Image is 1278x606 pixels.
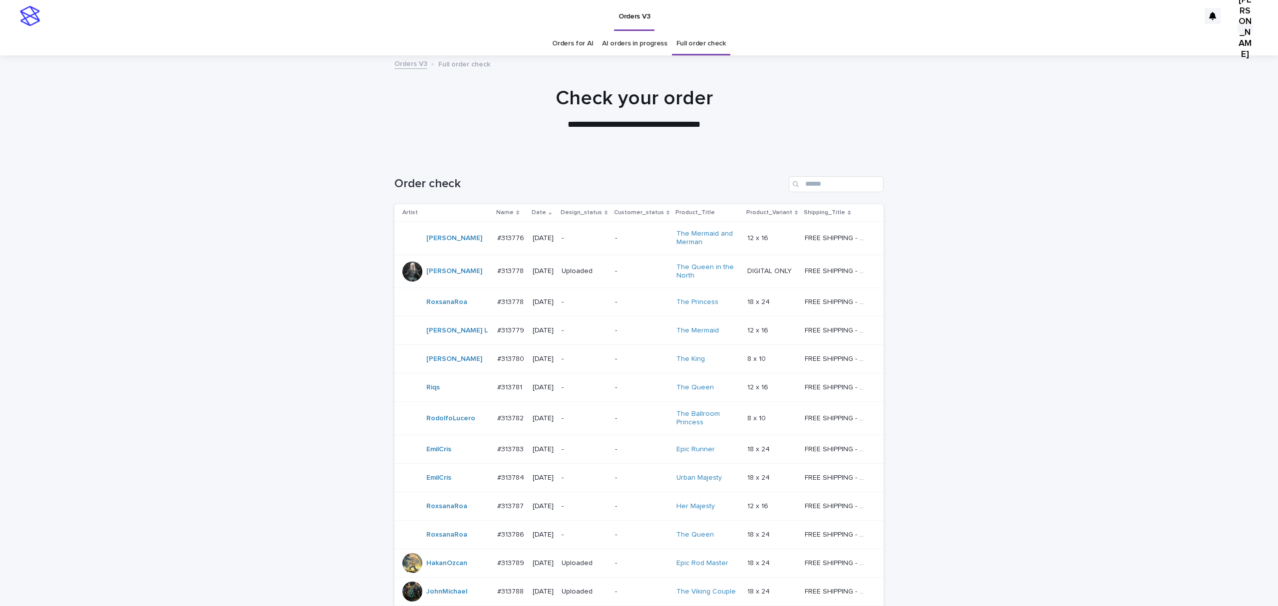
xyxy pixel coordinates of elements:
p: 18 x 24 [747,443,772,454]
a: [PERSON_NAME] L [426,326,488,335]
h1: Order check [394,177,785,191]
a: Epic Runner [676,445,715,454]
p: - [615,267,669,276]
a: The Queen [676,383,714,392]
p: FREE SHIPPING - preview in 1-2 business days, after your approval delivery will take 5-10 b.d. [805,500,869,511]
p: [DATE] [533,502,554,511]
p: - [562,234,607,243]
p: FREE SHIPPING - preview in 1-2 business days, after your approval delivery will take 5-10 b.d. [805,472,869,482]
p: [DATE] [533,383,554,392]
p: Uploaded [562,559,607,568]
p: Uploaded [562,588,607,596]
p: - [562,474,607,482]
a: The Viking Couple [676,588,736,596]
a: [PERSON_NAME] [426,355,482,363]
p: 18 x 24 [747,472,772,482]
p: - [562,298,607,306]
tr: HakanOzcan #313789#313789 [DATE]Uploaded-Epic Rod Master 18 x 2418 x 24 FREE SHIPPING - preview i... [394,549,884,577]
a: RoxsanaRoa [426,298,467,306]
p: #313789 [497,557,526,568]
p: Full order check [438,58,490,69]
a: Orders for AI [552,32,593,55]
p: [DATE] [533,298,554,306]
p: - [615,445,669,454]
p: 18 x 24 [747,529,772,539]
p: #313787 [497,500,526,511]
p: 8 x 10 [747,412,768,423]
p: Date [532,207,546,218]
p: FREE SHIPPING - preview in 1-2 business days, after your approval delivery will take 5-10 b.d. [805,586,869,596]
p: [DATE] [533,267,554,276]
p: - [615,355,669,363]
p: #313788 [497,586,526,596]
a: AI orders in progress [602,32,667,55]
a: Orders V3 [394,57,427,69]
a: The Princess [676,298,718,306]
a: The Queen in the North [676,263,739,280]
p: DIGITAL ONLY [747,265,794,276]
p: #313776 [497,232,526,243]
p: [DATE] [533,445,554,454]
tr: [PERSON_NAME] L #313779#313779 [DATE]--The Mermaid 12 x 1612 x 16 FREE SHIPPING - preview in 1-2 ... [394,316,884,345]
tr: EmilCris #313784#313784 [DATE]--Urban Majesty 18 x 2418 x 24 FREE SHIPPING - preview in 1-2 busin... [394,463,884,492]
h1: Check your order [389,86,879,110]
p: #313783 [497,443,526,454]
p: - [615,559,669,568]
tr: [PERSON_NAME] #313776#313776 [DATE]--The Mermaid and Merman 12 x 1612 x 16 FREE SHIPPING - previe... [394,222,884,255]
p: [DATE] [533,531,554,539]
a: Her Majesty [676,502,715,511]
p: 12 x 16 [747,500,770,511]
p: #313780 [497,353,526,363]
p: Product_Title [675,207,715,218]
a: Urban Majesty [676,474,722,482]
p: FREE SHIPPING - preview in 1-2 business days, after your approval delivery will take 5-10 b.d. [805,296,869,306]
div: [PERSON_NAME] [1237,19,1253,35]
p: 12 x 16 [747,232,770,243]
a: The Queen [676,531,714,539]
p: - [615,298,669,306]
p: - [615,474,669,482]
p: 12 x 16 [747,381,770,392]
p: 18 x 24 [747,557,772,568]
p: Uploaded [562,267,607,276]
p: #313784 [497,472,526,482]
p: - [615,326,669,335]
p: Customer_status [614,207,664,218]
p: - [562,355,607,363]
p: #313779 [497,324,526,335]
tr: JohnMichael #313788#313788 [DATE]Uploaded-The Viking Couple 18 x 2418 x 24 FREE SHIPPING - previe... [394,577,884,606]
a: JohnMichael [426,588,467,596]
p: - [615,234,669,243]
p: #313778 [497,265,526,276]
p: FREE SHIPPING - preview in 1-2 business days, after your approval delivery will take 5-10 b.d. [805,412,869,423]
img: stacker-logo-s-only.png [20,6,40,26]
p: [DATE] [533,355,554,363]
p: Design_status [561,207,602,218]
tr: [PERSON_NAME] #313778#313778 [DATE]Uploaded-The Queen in the North DIGITAL ONLYDIGITAL ONLY FREE ... [394,255,884,288]
p: - [562,326,607,335]
p: FREE SHIPPING - preview in 1-2 business days, after your approval delivery will take 5-10 b.d. [805,381,869,392]
tr: [PERSON_NAME] #313780#313780 [DATE]--The King 8 x 108 x 10 FREE SHIPPING - preview in 1-2 busines... [394,345,884,373]
p: - [615,414,669,423]
input: Search [789,176,884,192]
p: FREE SHIPPING - preview in 1-2 business days, after your approval delivery will take 5-10 b.d. [805,324,869,335]
p: 18 x 24 [747,296,772,306]
a: Epic Rod Master [676,559,728,568]
p: - [562,502,607,511]
p: - [562,445,607,454]
p: [DATE] [533,414,554,423]
p: - [562,414,607,423]
p: FREE SHIPPING - preview in 1-2 business days, after your approval delivery will take 5-10 b.d. [805,232,869,243]
p: - [562,383,607,392]
tr: RoxsanaRoa #313787#313787 [DATE]--Her Majesty 12 x 1612 x 16 FREE SHIPPING - preview in 1-2 busin... [394,492,884,520]
a: The Ballroom Princess [676,410,739,427]
a: EmilCris [426,474,451,482]
p: [DATE] [533,474,554,482]
p: Artist [402,207,418,218]
p: - [615,531,669,539]
p: #313778 [497,296,526,306]
a: Full order check [676,32,726,55]
p: Shipping_Title [804,207,845,218]
p: #313781 [497,381,524,392]
p: 8 x 10 [747,353,768,363]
